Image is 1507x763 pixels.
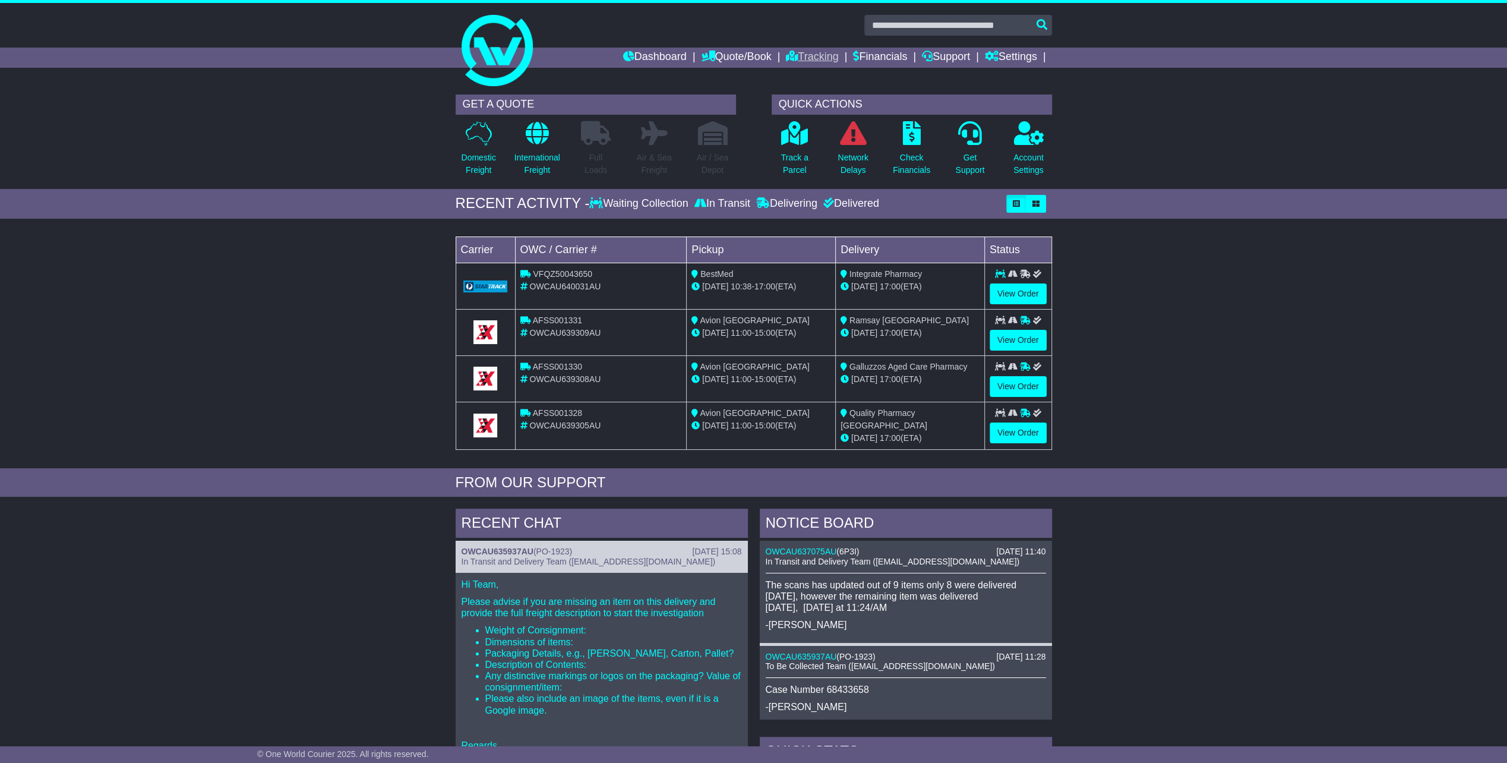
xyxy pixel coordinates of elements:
div: (ETA) [841,280,980,293]
div: (ETA) [841,327,980,339]
span: 6P3I [839,547,857,556]
span: [DATE] [851,282,877,291]
a: View Order [990,330,1047,351]
img: GetCarrierServiceLogo [473,414,497,437]
a: OWCAU635937AU [462,547,533,556]
td: Pickup [687,237,836,263]
li: Packaging Details, e.g., [PERSON_NAME], Carton, Pallet? [485,648,742,659]
p: Case Number 68433658 [766,684,1046,695]
img: GetCarrierServiceLogo [473,367,497,390]
div: Delivered [820,197,879,210]
span: 10:38 [731,282,751,291]
a: InternationalFreight [514,121,561,183]
p: International Freight [514,152,560,176]
span: [DATE] [702,282,728,291]
p: The scans has updated out of 9 items only 8 were delivered [DATE], however the remaining item was... [766,579,1046,614]
div: ( ) [766,652,1046,662]
span: Integrate Pharmacy [849,269,922,279]
div: FROM OUR SUPPORT [456,474,1052,491]
span: 17:00 [880,282,901,291]
span: AFSS001330 [533,362,582,371]
span: OWCAU640031AU [529,282,601,291]
a: NetworkDelays [837,121,868,183]
span: Avion [GEOGRAPHIC_DATA] [700,362,809,371]
li: Dimensions of items: [485,636,742,648]
div: - (ETA) [691,280,830,293]
p: Network Delays [838,152,868,176]
a: Support [922,48,970,68]
div: - (ETA) [691,420,830,432]
span: [DATE] [702,421,728,430]
div: - (ETA) [691,373,830,386]
span: OWCAU639305AU [529,421,601,430]
a: OWCAU635937AU [766,652,837,661]
p: Get Support [955,152,984,176]
a: View Order [990,423,1047,443]
span: [DATE] [851,374,877,384]
span: BestMed [700,269,733,279]
div: (ETA) [841,432,980,444]
span: Quality Pharmacy [GEOGRAPHIC_DATA] [841,408,927,430]
div: GET A QUOTE [456,94,736,115]
a: OWCAU637075AU [766,547,837,556]
div: In Transit [691,197,753,210]
span: 11:00 [731,421,751,430]
a: Tracking [786,48,838,68]
li: Please also include an image of the items, even if it is a Google image. [485,693,742,715]
a: DomesticFreight [460,121,496,183]
span: OWCAU639309AU [529,328,601,338]
div: NOTICE BOARD [760,509,1052,541]
a: CheckFinancials [892,121,931,183]
div: Delivering [753,197,820,210]
span: 17:00 [754,282,775,291]
span: PO-1923 [536,547,570,556]
div: [DATE] 11:28 [996,652,1045,662]
a: AccountSettings [1013,121,1044,183]
span: OWCAU639308AU [529,374,601,384]
span: [DATE] [851,433,877,443]
p: Regards [462,740,742,751]
span: To Be Collected Team ([EMAIL_ADDRESS][DOMAIN_NAME]) [766,661,995,671]
div: RECENT CHAT [456,509,748,541]
p: Air / Sea Depot [697,152,729,176]
p: Air & Sea Freight [637,152,672,176]
td: Delivery [835,237,984,263]
span: Avion [GEOGRAPHIC_DATA] [700,408,809,418]
span: PO-1923 [839,652,873,661]
div: [DATE] 15:08 [692,547,741,557]
span: In Transit and Delivery Team ([EMAIL_ADDRESS][DOMAIN_NAME]) [766,557,1020,566]
span: 15:00 [754,374,775,384]
p: Track a Parcel [781,152,808,176]
div: ( ) [462,547,742,557]
li: Description of Contents: [485,659,742,670]
span: Galluzzos Aged Care Pharmacy [849,362,967,371]
span: 11:00 [731,374,751,384]
p: Domestic Freight [461,152,495,176]
span: AFSS001328 [533,408,582,418]
p: Please advise if you are missing an item on this delivery and provide the full freight descriptio... [462,596,742,619]
p: -[PERSON_NAME] [766,701,1046,712]
span: Avion [GEOGRAPHIC_DATA] [700,316,809,325]
span: AFSS001331 [533,316,582,325]
span: 17:00 [880,328,901,338]
p: Full Loads [581,152,611,176]
p: Account Settings [1013,152,1044,176]
div: - (ETA) [691,327,830,339]
img: GetCarrierServiceLogo [473,320,497,344]
a: View Order [990,376,1047,397]
td: OWC / Carrier # [515,237,687,263]
span: © One World Courier 2025. All rights reserved. [257,749,429,759]
img: GetCarrierServiceLogo [463,280,508,292]
a: Financials [853,48,907,68]
div: QUICK ACTIONS [772,94,1052,115]
span: 17:00 [880,374,901,384]
span: [DATE] [702,374,728,384]
a: Settings [985,48,1037,68]
span: Ramsay [GEOGRAPHIC_DATA] [849,316,969,325]
div: [DATE] 11:40 [996,547,1045,557]
span: 15:00 [754,421,775,430]
p: -[PERSON_NAME] [766,619,1046,630]
div: ( ) [766,547,1046,557]
div: (ETA) [841,373,980,386]
a: Track aParcel [781,121,809,183]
